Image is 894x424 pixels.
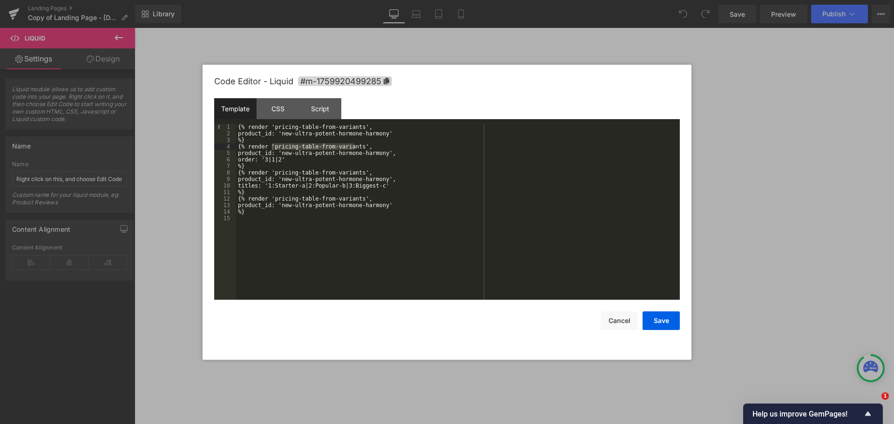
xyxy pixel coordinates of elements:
div: Template [214,98,257,119]
span: Code Editor - Liquid [214,76,293,86]
div: 1 [214,124,236,130]
div: 10 [214,182,236,189]
div: 4 [214,143,236,150]
div: 9 [214,176,236,182]
div: 6 [214,156,236,163]
div: 11 [214,189,236,195]
iframe: Intercom live chat [862,392,885,415]
div: 12 [214,195,236,202]
div: 13 [214,202,236,209]
div: 3 [214,137,236,143]
span: Click to copy [298,76,392,86]
div: Script [299,98,341,119]
div: CSS [257,98,299,119]
span: Help us improve GemPages! [752,410,862,418]
div: 5 [214,150,236,156]
div: 2 [214,130,236,137]
div: 15 [214,215,236,222]
button: Show survey - Help us improve GemPages! [752,408,874,419]
div: 14 [214,209,236,215]
div: 7 [214,163,236,169]
span: 1 [881,392,889,400]
div: 8 [214,169,236,176]
button: Save [643,311,680,330]
button: Cancel [601,311,638,330]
